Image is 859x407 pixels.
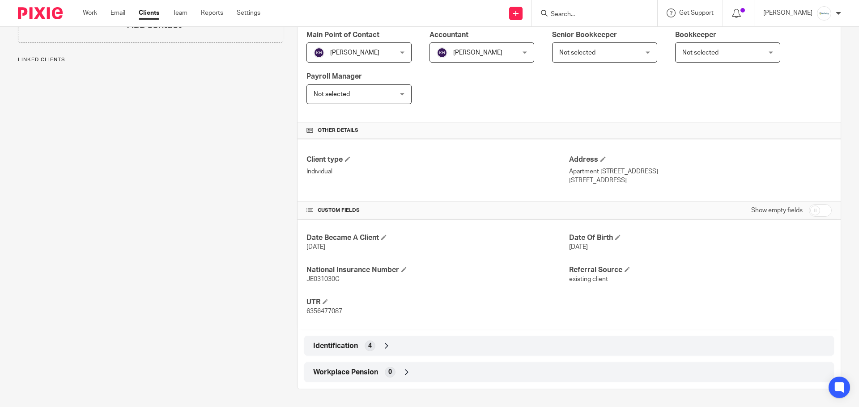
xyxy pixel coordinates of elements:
[306,73,362,80] span: Payroll Manager
[569,176,832,185] p: [STREET_ADDRESS]
[306,167,569,176] p: Individual
[306,298,569,307] h4: UTR
[313,341,358,351] span: Identification
[682,50,719,56] span: Not selected
[763,8,812,17] p: [PERSON_NAME]
[314,47,324,58] img: svg%3E
[552,31,617,38] span: Senior Bookkeeper
[111,8,125,17] a: Email
[388,368,392,377] span: 0
[314,91,350,97] span: Not selected
[306,207,569,214] h4: CUSTOM FIELDS
[453,50,502,56] span: [PERSON_NAME]
[569,265,832,275] h4: Referral Source
[139,8,159,17] a: Clients
[429,31,468,38] span: Accountant
[751,206,803,215] label: Show empty fields
[675,31,716,38] span: Bookkeeper
[306,244,325,250] span: [DATE]
[237,8,260,17] a: Settings
[569,155,832,164] h4: Address
[306,276,340,282] span: JE031030C
[318,127,358,134] span: Other details
[368,341,372,350] span: 4
[330,50,379,56] span: [PERSON_NAME]
[306,233,569,243] h4: Date Became A Client
[679,10,714,16] span: Get Support
[306,265,569,275] h4: National Insurance Number
[569,244,588,250] span: [DATE]
[313,368,378,377] span: Workplace Pension
[18,7,63,19] img: Pixie
[306,308,342,315] span: 6356477087
[18,56,283,63] p: Linked clients
[569,276,608,282] span: existing client
[437,47,447,58] img: svg%3E
[569,233,832,243] h4: Date Of Birth
[569,167,832,176] p: Apartment [STREET_ADDRESS]
[550,11,630,19] input: Search
[306,155,569,164] h4: Client type
[201,8,223,17] a: Reports
[173,8,187,17] a: Team
[817,6,831,21] img: Infinity%20Logo%20with%20Whitespace%20.png
[559,50,595,56] span: Not selected
[83,8,97,17] a: Work
[306,31,379,38] span: Main Point of Contact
